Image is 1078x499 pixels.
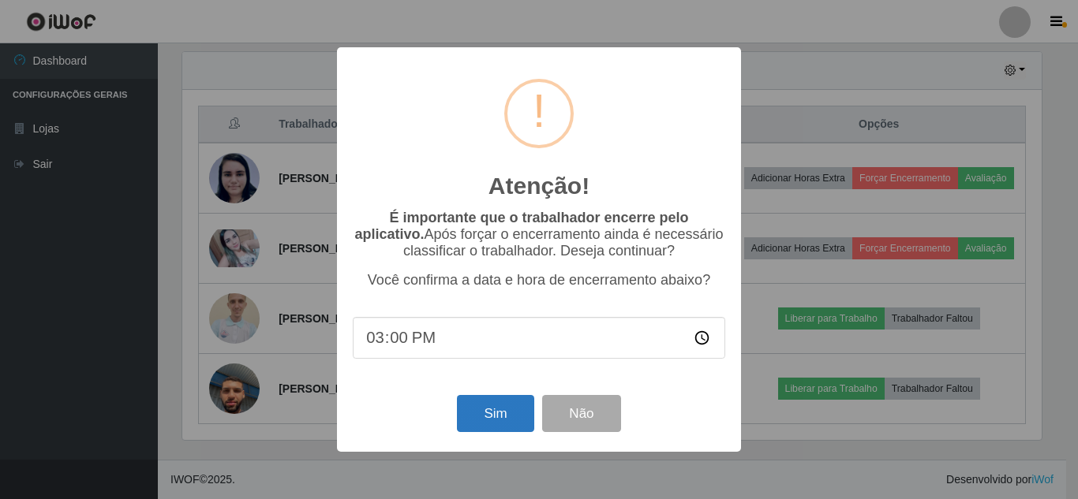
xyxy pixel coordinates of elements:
h2: Atenção! [488,172,590,200]
button: Não [542,395,620,432]
p: Após forçar o encerramento ainda é necessário classificar o trabalhador. Deseja continuar? [353,210,725,259]
p: Você confirma a data e hora de encerramento abaixo? [353,272,725,289]
b: É importante que o trabalhador encerre pelo aplicativo. [354,210,688,242]
button: Sim [457,395,533,432]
